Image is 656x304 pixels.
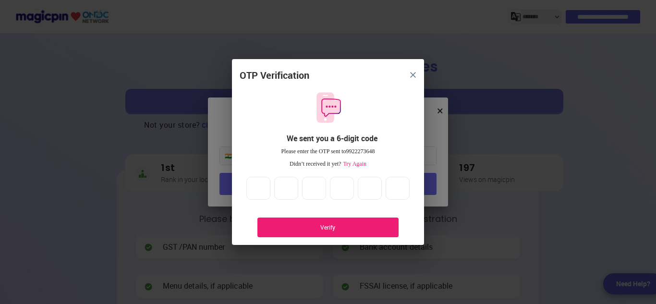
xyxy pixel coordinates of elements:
span: Try Again [341,160,366,167]
div: Please enter the OTP sent to 9922273648 [240,147,416,156]
div: We sent you a 6-digit code [247,133,416,144]
div: OTP Verification [240,69,309,83]
div: Didn’t received it yet? [240,160,416,168]
div: Verify [272,223,384,231]
img: 8zTxi7IzMsfkYqyYgBgfvSHvmzQA9juT1O3mhMgBDT8p5s20zMZ2JbefE1IEBlkXHwa7wAFxGwdILBLhkAAAAASUVORK5CYII= [410,72,416,78]
img: otpMessageIcon.11fa9bf9.svg [312,91,344,124]
button: close [404,66,422,84]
